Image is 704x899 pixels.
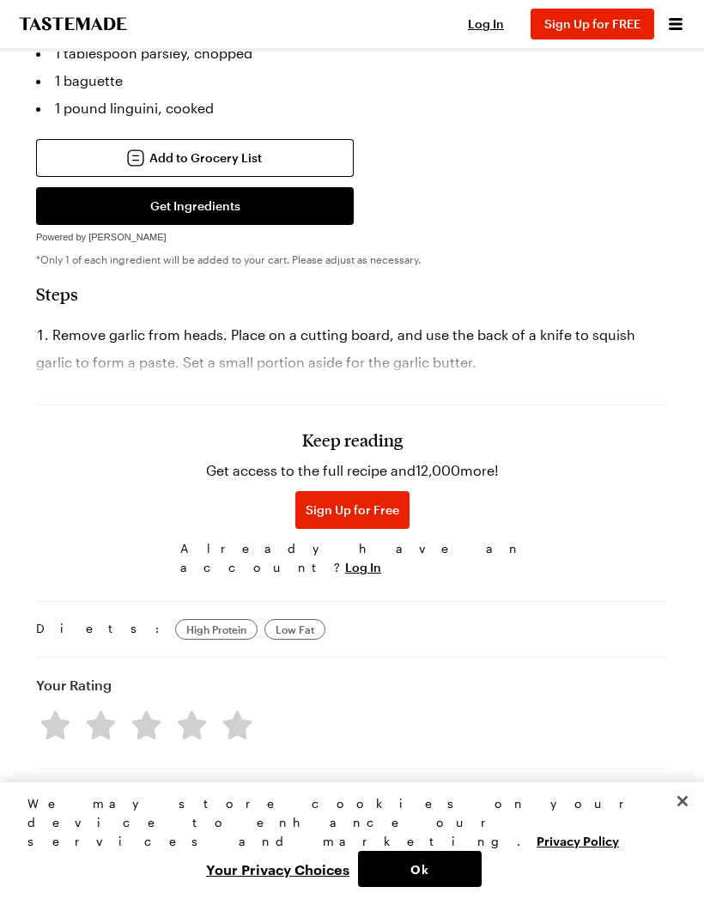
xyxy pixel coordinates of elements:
[36,187,354,225] button: Get Ingredients
[544,16,640,31] span: Sign Up for FREE
[468,16,504,31] span: Log In
[295,491,410,529] button: Sign Up for Free
[36,139,354,177] button: Add to Grocery List
[36,675,112,696] h4: Your Rating
[452,15,520,33] button: Log In
[531,9,654,39] button: Sign Up for FREE
[149,149,262,167] span: Add to Grocery List
[665,13,687,35] button: Open menu
[36,227,167,243] a: Powered by [PERSON_NAME]
[306,501,399,519] span: Sign Up for Free
[180,539,524,577] span: Already have an account?
[264,619,325,640] a: Low Fat
[537,832,619,848] a: More information about your privacy, opens in a new tab
[358,851,482,887] button: Ok
[36,619,168,640] span: Diets:
[186,621,246,638] span: High Protein
[175,619,258,640] a: High Protein
[36,67,668,94] li: 1 baguette
[36,283,668,304] h2: Steps
[345,559,381,576] button: Log In
[197,851,358,887] button: Your Privacy Choices
[664,782,701,820] button: Close
[36,39,668,67] li: 1 tablespoon parsley, chopped
[206,460,499,481] p: Get access to the full recipe and 12,000 more!
[302,429,403,450] h3: Keep reading
[36,321,668,376] li: Remove garlic from heads. Place on a cutting board, and use the back of a knife to squish garlic ...
[27,794,662,887] div: Privacy
[36,252,668,266] p: *Only 1 of each ingredient will be added to your cart. Please adjust as necessary.
[36,94,668,122] li: 1 pound linguini, cooked
[17,17,129,31] a: To Tastemade Home Page
[27,794,662,851] div: We may store cookies on your device to enhance our services and marketing.
[276,621,314,638] span: Low Fat
[36,232,167,242] span: Powered by [PERSON_NAME]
